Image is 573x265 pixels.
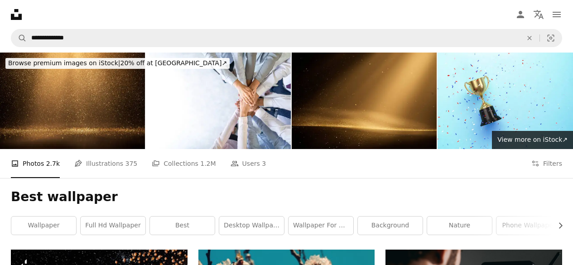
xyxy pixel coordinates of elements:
[11,9,22,20] a: Home — Unsplash
[427,217,492,235] a: nature
[520,29,539,47] button: Clear
[497,136,568,143] span: View more on iStock ↗
[511,5,530,24] a: Log in / Sign up
[292,53,437,149] img: Glittering Gold Particles And Light Beams - Abstract Background - Christmas, Award, Celebration, ...
[74,149,137,178] a: Illustrations 375
[358,217,423,235] a: background
[289,217,353,235] a: wallpaper for mobile
[530,5,548,24] button: Language
[11,29,27,47] button: Search Unsplash
[8,59,227,67] span: 20% off at [GEOGRAPHIC_DATA] ↗
[125,159,138,169] span: 375
[531,149,562,178] button: Filters
[552,217,562,235] button: scroll list to the right
[152,149,216,178] a: Collections 1.2M
[11,29,562,47] form: Find visuals sitewide
[231,149,266,178] a: Users 3
[540,29,562,47] button: Visual search
[492,131,573,149] a: View more on iStock↗
[146,53,291,149] img: Stack of hands. Unity and teamwork concept.
[496,217,561,235] a: phone wallpaper
[548,5,566,24] button: Menu
[150,217,215,235] a: best
[8,59,120,67] span: Browse premium images on iStock |
[200,159,216,169] span: 1.2M
[11,189,562,205] h1: Best wallpaper
[219,217,284,235] a: desktop wallpaper
[81,217,145,235] a: full hd wallpaper
[262,159,266,169] span: 3
[11,217,76,235] a: wallpaper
